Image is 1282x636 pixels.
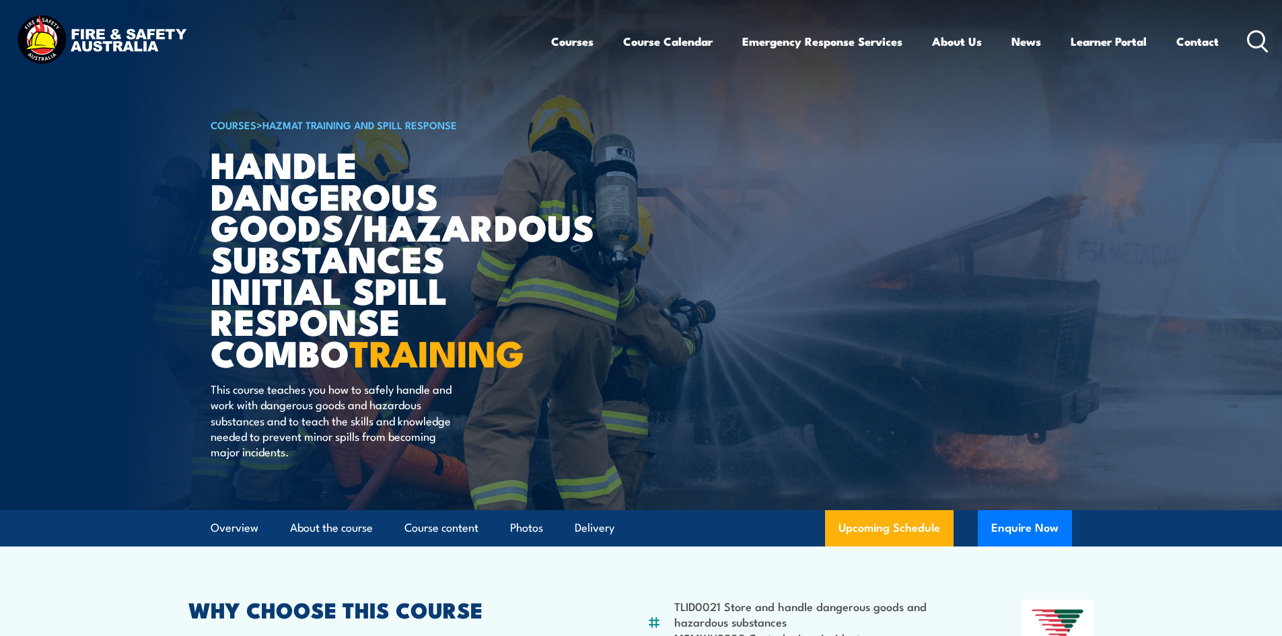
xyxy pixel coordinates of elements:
[1176,24,1219,59] a: Contact
[211,117,256,132] a: COURSES
[188,600,581,619] h2: WHY CHOOSE THIS COURSE
[211,116,543,133] h6: >
[290,510,373,546] a: About the course
[825,510,954,546] a: Upcoming Schedule
[211,381,456,460] p: This course teaches you how to safely handle and work with dangerous goods and hazardous substanc...
[674,598,956,630] li: TLID0021 Store and handle dangerous goods and hazardous substances
[623,24,713,59] a: Course Calendar
[262,117,457,132] a: HAZMAT Training and Spill Response
[211,148,543,368] h1: Handle Dangerous Goods/Hazardous Substances Initial Spill Response Combo
[978,510,1072,546] button: Enquire Now
[510,510,543,546] a: Photos
[932,24,982,59] a: About Us
[742,24,902,59] a: Emergency Response Services
[349,324,524,380] strong: TRAINING
[1011,24,1041,59] a: News
[551,24,594,59] a: Courses
[575,510,614,546] a: Delivery
[211,510,258,546] a: Overview
[1071,24,1147,59] a: Learner Portal
[404,510,478,546] a: Course content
